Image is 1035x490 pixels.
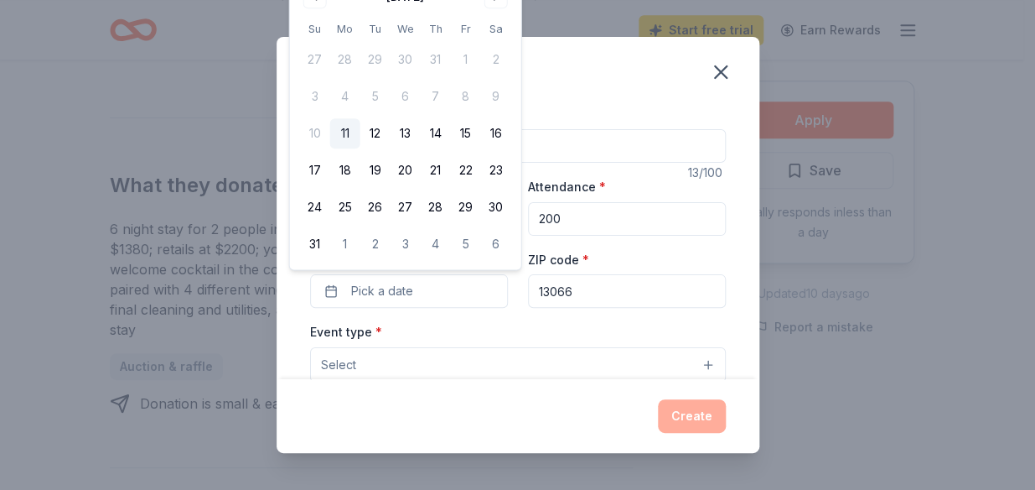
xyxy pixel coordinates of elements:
[451,20,481,38] th: Friday
[421,229,451,259] button: 4
[321,355,356,375] span: Select
[451,192,481,222] button: 29
[528,252,589,268] label: ZIP code
[481,192,511,222] button: 30
[391,192,421,222] button: 27
[360,229,391,259] button: 2
[300,155,330,185] button: 17
[391,155,421,185] button: 20
[360,20,391,38] th: Tuesday
[351,281,413,301] span: Pick a date
[481,229,511,259] button: 6
[481,155,511,185] button: 23
[310,324,382,341] label: Event type
[391,229,421,259] button: 3
[528,179,606,195] label: Attendance
[330,155,360,185] button: 18
[330,229,360,259] button: 1
[451,229,481,259] button: 5
[528,202,726,236] input: 20
[421,20,451,38] th: Thursday
[310,347,726,383] button: Select
[421,155,451,185] button: 21
[330,192,360,222] button: 25
[360,155,391,185] button: 19
[391,20,421,38] th: Wednesday
[300,229,330,259] button: 31
[421,192,451,222] button: 28
[310,274,508,308] button: Pick a date
[528,274,726,308] input: 12345 (U.S. only)
[451,118,481,149] button: 15
[421,118,451,149] button: 14
[451,155,481,185] button: 22
[330,118,360,149] button: 11
[688,163,726,183] div: 13 /100
[300,192,330,222] button: 24
[330,20,360,38] th: Monday
[360,192,391,222] button: 26
[481,20,511,38] th: Saturday
[300,20,330,38] th: Sunday
[360,118,391,149] button: 12
[391,118,421,149] button: 13
[481,118,511,149] button: 16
